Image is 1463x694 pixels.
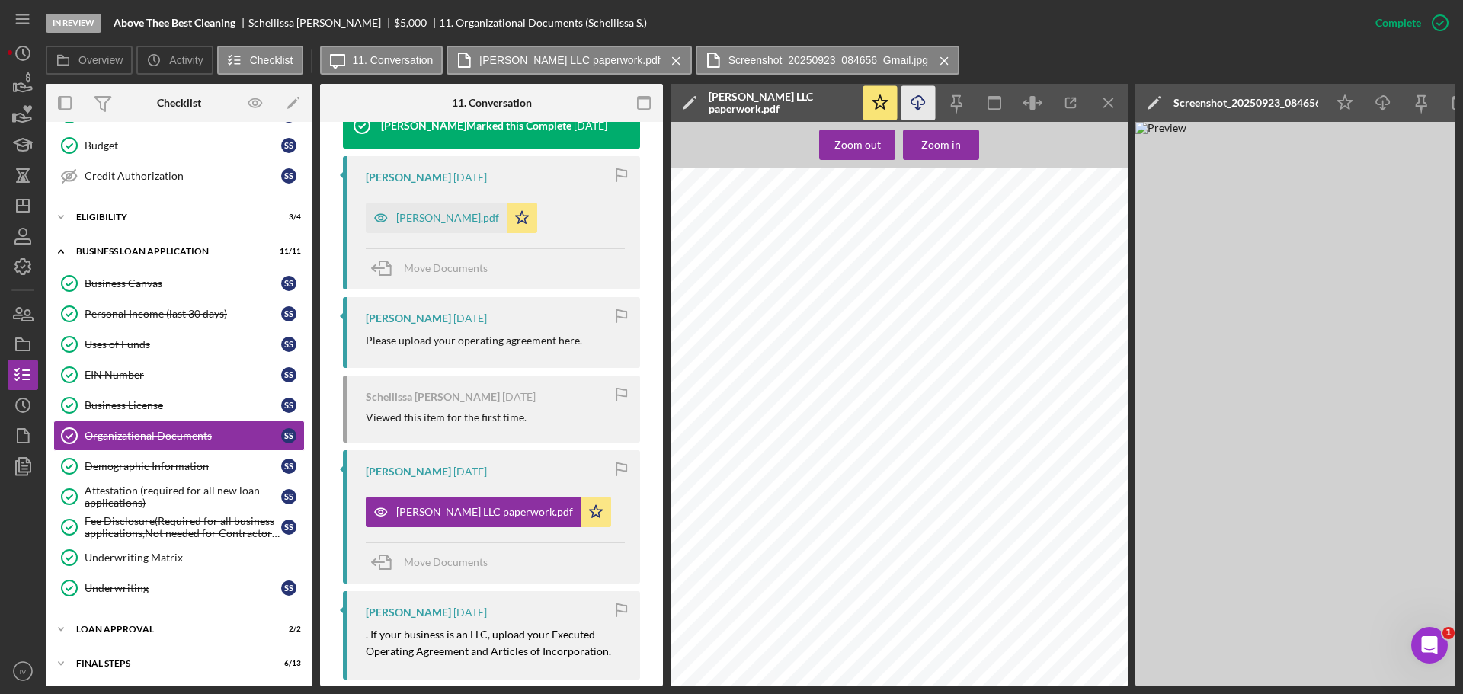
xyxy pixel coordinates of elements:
[53,268,305,299] a: Business CanvasSS
[85,460,281,472] div: Demographic Information
[819,130,895,160] button: Zoom out
[53,299,305,329] a: Personal Income (last 30 days)SS
[85,277,281,289] div: Business Canvas
[502,391,536,403] time: 2025-09-17 15:34
[281,520,296,535] div: S S
[53,130,305,161] a: BudgetSS
[452,97,532,109] div: 11. Conversation
[248,17,394,29] div: Schellissa [PERSON_NAME]
[85,399,281,411] div: Business License
[353,54,434,66] label: 11. Conversation
[453,171,487,184] time: 2025-09-23 13:47
[404,555,488,568] span: Move Documents
[320,46,443,75] button: 11. Conversation
[396,506,573,518] div: [PERSON_NAME] LLC paperwork.pdf
[8,656,38,686] button: IV
[281,367,296,382] div: S S
[453,312,487,325] time: 2025-09-23 13:29
[46,14,101,33] div: In Review
[157,97,201,109] div: Checklist
[394,17,427,29] div: $5,000
[274,625,301,634] div: 2 / 2
[366,411,527,424] div: Viewed this item for the first time.
[169,54,203,66] label: Activity
[53,573,305,603] a: UnderwritingSS
[366,332,582,349] p: Please upload your operating agreement here.
[453,465,487,478] time: 2025-09-17 14:35
[281,428,296,443] div: S S
[281,337,296,352] div: S S
[366,391,500,403] div: Schellissa [PERSON_NAME]
[281,459,296,474] div: S S
[274,213,301,222] div: 3 / 4
[274,659,301,668] div: 6 / 13
[281,276,296,291] div: S S
[1411,627,1448,664] iframe: Intercom live chat
[53,161,305,191] a: Credit AuthorizationSS
[85,338,281,350] div: Uses of Funds
[903,130,979,160] button: Zoom in
[281,398,296,413] div: S S
[85,139,281,152] div: Budget
[281,138,296,153] div: S S
[366,628,611,657] mark: . If your business is an LLC, upload your Executed Operating Agreement and Articles of Incorporat...
[136,46,213,75] button: Activity
[85,552,304,564] div: Underwriting Matrix
[85,430,281,442] div: Organizational Documents
[281,306,296,321] div: S S
[85,170,281,182] div: Credit Authorization
[250,54,293,66] label: Checklist
[453,606,487,619] time: 2025-09-17 13:54
[366,543,503,581] button: Move Documents
[53,390,305,421] a: Business LicenseSS
[834,130,881,160] div: Zoom out
[76,625,263,634] div: Loan Approval
[1360,8,1455,38] button: Complete
[114,17,235,29] b: Above Thee Best Cleaning
[281,580,296,596] div: S S
[281,168,296,184] div: S S
[46,46,133,75] button: Overview
[76,247,263,256] div: BUSINESS LOAN APPLICATION
[696,46,959,75] button: Screenshot_20250923_084656_Gmail.jpg
[366,606,451,619] div: [PERSON_NAME]
[217,46,303,75] button: Checklist
[53,451,305,481] a: Demographic InformationSS
[78,54,123,66] label: Overview
[53,329,305,360] a: Uses of FundsSS
[709,91,853,115] div: [PERSON_NAME] LLC paperwork.pdf
[366,249,503,287] button: Move Documents
[53,512,305,542] a: Fee Disclosure(Required for all business applications,Not needed for Contractor loans)SS
[574,120,607,132] time: 2025-09-23 13:47
[85,485,281,509] div: Attestation (required for all new loan applications)
[728,54,928,66] label: Screenshot_20250923_084656_Gmail.jpg
[404,261,488,274] span: Move Documents
[19,667,27,676] text: IV
[85,515,281,539] div: Fee Disclosure(Required for all business applications,Not needed for Contractor loans)
[274,247,301,256] div: 11 / 11
[1442,627,1455,639] span: 1
[921,130,961,160] div: Zoom in
[76,659,263,668] div: Final Steps
[396,212,499,224] div: [PERSON_NAME].pdf
[1173,97,1318,109] div: Screenshot_20250923_084656_Gmail.jpg
[1375,8,1421,38] div: Complete
[479,54,660,66] label: [PERSON_NAME] LLC paperwork.pdf
[366,497,611,527] button: [PERSON_NAME] LLC paperwork.pdf
[76,213,263,222] div: Eligibility
[366,465,451,478] div: [PERSON_NAME]
[439,17,647,29] div: 11. Organizational Documents (Schellissa S.)
[381,120,571,132] div: [PERSON_NAME] Marked this Complete
[53,421,305,451] a: Organizational DocumentsSS
[447,46,691,75] button: [PERSON_NAME] LLC paperwork.pdf
[366,203,537,233] button: [PERSON_NAME].pdf
[281,489,296,504] div: S S
[53,360,305,390] a: EIN NumberSS
[366,312,451,325] div: [PERSON_NAME]
[53,542,305,573] a: Underwriting Matrix
[366,171,451,184] div: [PERSON_NAME]
[85,369,281,381] div: EIN Number
[53,481,305,512] a: Attestation (required for all new loan applications)SS
[85,308,281,320] div: Personal Income (last 30 days)
[85,582,281,594] div: Underwriting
